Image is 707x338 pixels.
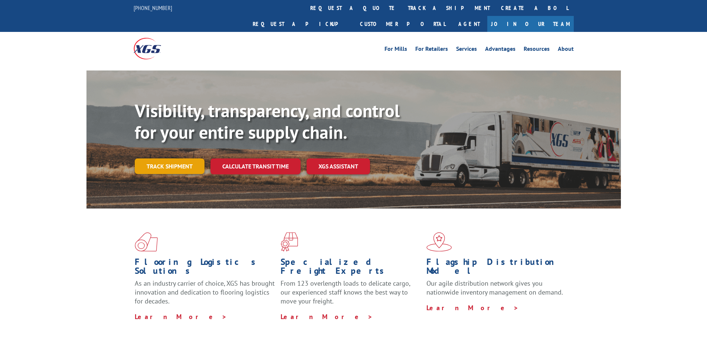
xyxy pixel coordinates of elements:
[247,16,354,32] a: Request a pickup
[210,158,301,174] a: Calculate transit time
[456,46,477,54] a: Services
[135,257,275,279] h1: Flooring Logistics Solutions
[354,16,451,32] a: Customer Portal
[281,257,421,279] h1: Specialized Freight Experts
[384,46,407,54] a: For Mills
[281,279,421,312] p: From 123 overlength loads to delicate cargo, our experienced staff knows the best way to move you...
[426,232,452,252] img: xgs-icon-flagship-distribution-model-red
[134,4,172,12] a: [PHONE_NUMBER]
[524,46,550,54] a: Resources
[487,16,574,32] a: Join Our Team
[307,158,370,174] a: XGS ASSISTANT
[426,257,567,279] h1: Flagship Distribution Model
[135,312,227,321] a: Learn More >
[485,46,515,54] a: Advantages
[415,46,448,54] a: For Retailers
[281,312,373,321] a: Learn More >
[451,16,487,32] a: Agent
[426,279,563,296] span: Our agile distribution network gives you nationwide inventory management on demand.
[135,99,400,144] b: Visibility, transparency, and control for your entire supply chain.
[281,232,298,252] img: xgs-icon-focused-on-flooring-red
[135,158,204,174] a: Track shipment
[558,46,574,54] a: About
[135,232,158,252] img: xgs-icon-total-supply-chain-intelligence-red
[135,279,275,305] span: As an industry carrier of choice, XGS has brought innovation and dedication to flooring logistics...
[426,303,519,312] a: Learn More >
